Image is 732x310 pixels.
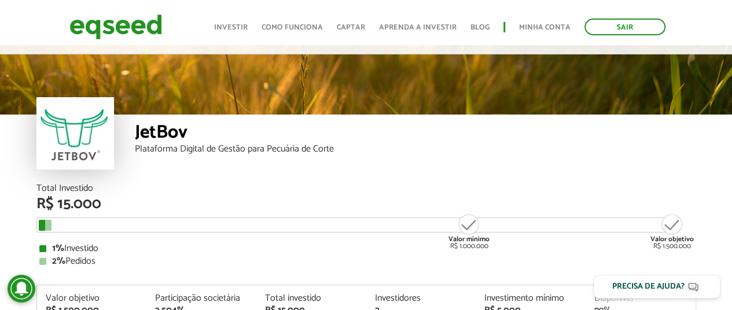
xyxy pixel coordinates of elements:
img: EqSeed [69,12,162,42]
a: Investir [214,24,248,31]
div: Disponível [594,294,687,303]
div: Total Investido [36,184,696,193]
a: Como funciona [262,24,323,31]
a: Blog [470,24,490,31]
strong: Valor mínimo [448,234,490,245]
div: Pedidos [39,257,693,266]
div: Participação societária [155,294,248,303]
strong: Valor objetivo [650,234,694,245]
strong: 1% [52,241,64,256]
strong: 2% [52,253,65,269]
a: Minha conta [519,24,571,31]
div: R$ 15.000 [36,197,696,212]
div: JetBov [135,123,696,145]
a: Captar [337,24,365,31]
div: Valor objetivo [46,294,138,303]
div: Investido [39,244,693,253]
a: Aprenda a investir [379,24,457,31]
div: Investidores [374,294,467,303]
div: Plataforma Digital de Gestão para Pecuária de Corte [135,145,696,154]
div: R$ 1.000.000 [447,213,491,250]
div: R$ 1.500.000 [650,213,694,250]
a: Sair [584,19,665,35]
div: Total investido [265,294,358,303]
div: Investimento mínimo [484,294,577,303]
